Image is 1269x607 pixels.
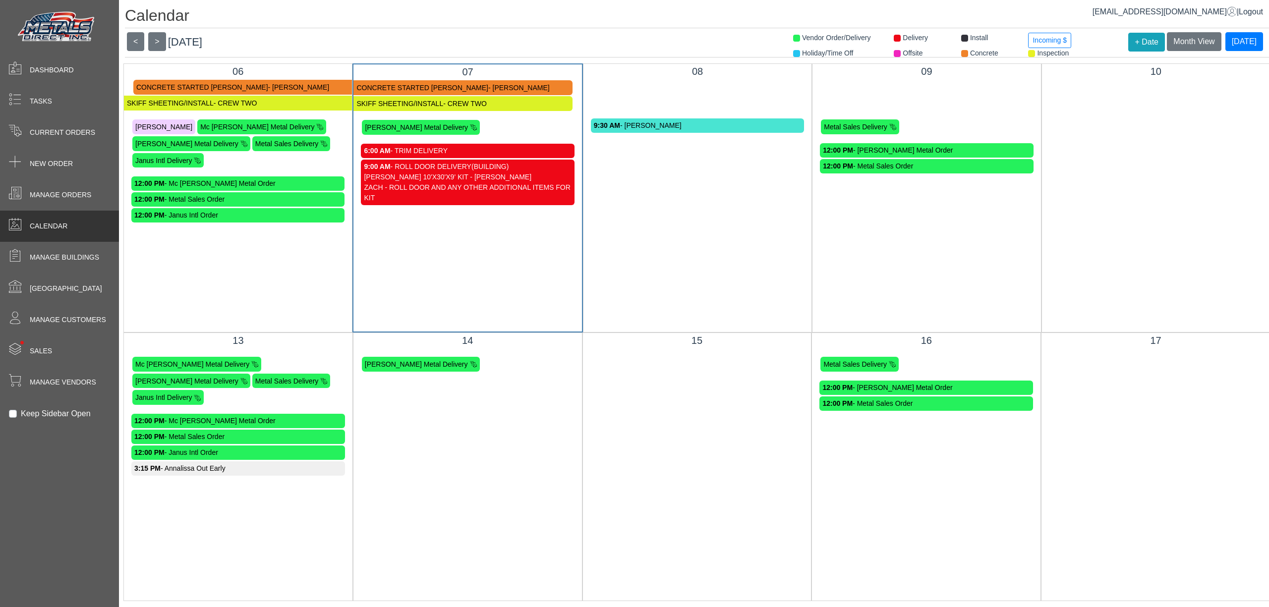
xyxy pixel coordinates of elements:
span: Manage Buildings [30,252,99,263]
strong: 3:15 PM [134,464,161,472]
span: Dashboard [30,65,74,75]
div: 16 [819,333,1033,348]
span: Janus Intl Delivery [135,156,192,164]
span: (BUILDING) [471,163,509,170]
span: Offsite [903,49,923,57]
div: 09 [820,64,1033,79]
h1: Calendar [125,6,1269,28]
strong: 12:00 PM [134,433,165,441]
span: Manage Orders [30,190,91,200]
span: New Order [30,159,73,169]
span: Calendar [30,221,67,231]
div: - Metal Sales Order [823,161,1030,171]
span: - [PERSON_NAME] [488,84,550,92]
button: < [127,32,144,51]
span: Metal Sales Delivery [823,360,887,368]
span: Holiday/Time Off [802,49,853,57]
div: 06 [131,64,345,79]
span: Manage Customers [30,315,106,325]
span: [PERSON_NAME] [135,123,192,131]
span: Metal Sales Delivery [824,123,887,131]
strong: 12:00 PM [134,448,165,456]
span: Month View [1173,37,1214,46]
div: ZACH - ROLL DOOR AND ANY OTHER ADDITIONAL ITEMS FOR KIT [364,182,571,203]
span: CONCRETE STARTED [PERSON_NAME] [356,84,488,92]
strong: 12:00 PM [823,146,853,154]
div: 15 [590,333,804,348]
div: 10 [1049,64,1263,79]
span: [PERSON_NAME] Metal Delivery [365,360,468,368]
div: - Metal Sales Order [134,194,342,205]
span: SKIFF SHEETING/INSTALL [127,99,214,107]
div: - TRIM DELIVERY [364,146,571,156]
span: - [PERSON_NAME] [268,83,330,91]
span: Metal Sales Delivery [255,377,319,385]
span: Inspection [1037,49,1069,57]
div: - Annalissa Out Early [134,463,342,474]
img: Metals Direct Inc Logo [15,9,99,46]
span: [PERSON_NAME] Metal Delivery [365,123,468,131]
span: CONCRETE STARTED [PERSON_NAME] [136,83,268,91]
div: - Janus Intl Order [134,447,342,458]
span: Install [970,34,988,42]
div: | [1093,6,1263,18]
span: Janus Intl Delivery [135,393,192,401]
span: Delivery [903,34,928,42]
span: Manage Vendors [30,377,96,387]
div: - Mc [PERSON_NAME] Metal Order [134,416,342,426]
span: - CREW TWO [214,99,257,107]
span: Logout [1239,7,1263,16]
span: - CREW TWO [443,100,487,108]
div: - [PERSON_NAME] Metal Order [822,383,1030,393]
span: [PERSON_NAME] Metal Delivery [135,140,238,148]
strong: 12:00 PM [822,399,853,407]
div: - Mc [PERSON_NAME] Metal Order [134,178,342,189]
div: - Metal Sales Order [822,398,1030,409]
a: [EMAIL_ADDRESS][DOMAIN_NAME] [1093,7,1237,16]
strong: 6:00 AM [364,147,390,155]
label: Keep Sidebar Open [21,408,91,420]
span: Vendor Order/Delivery [802,34,871,42]
div: - [PERSON_NAME] [594,120,801,131]
span: [DATE] [168,36,202,48]
strong: 12:00 PM [134,211,165,219]
span: Metal Sales Delivery [255,140,319,148]
span: Current Orders [30,127,95,138]
strong: 9:00 AM [364,163,390,170]
strong: 9:30 AM [594,121,620,129]
button: Incoming $ [1028,33,1071,48]
div: 07 [361,64,574,79]
span: SKIFF SHEETING/INSTALL [356,100,443,108]
span: Tasks [30,96,52,107]
strong: 12:00 PM [134,417,165,425]
span: Concrete [970,49,998,57]
div: - Metal Sales Order [134,432,342,442]
div: - Janus Intl Order [134,210,342,221]
div: - [PERSON_NAME] Metal Order [823,145,1030,156]
span: Sales [30,346,52,356]
button: [DATE] [1225,32,1263,51]
button: Month View [1167,32,1221,51]
span: Mc [PERSON_NAME] Metal Delivery [200,123,314,131]
strong: 12:00 PM [822,384,853,391]
div: 14 [361,333,575,348]
div: - ROLL DOOR DELIVERY [364,162,571,172]
div: [PERSON_NAME] 10'X30'X9' KIT - [PERSON_NAME] [364,172,571,182]
strong: 12:00 PM [134,195,165,203]
span: [PERSON_NAME] Metal Delivery [135,377,238,385]
div: 08 [591,64,804,79]
div: 17 [1049,333,1263,348]
strong: 12:00 PM [823,162,853,170]
span: • [9,327,35,359]
button: > [148,32,166,51]
span: Mc [PERSON_NAME] Metal Delivery [135,360,249,368]
strong: 12:00 PM [134,179,165,187]
div: 13 [131,333,345,348]
button: + Date [1128,33,1165,52]
span: [GEOGRAPHIC_DATA] [30,283,102,294]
